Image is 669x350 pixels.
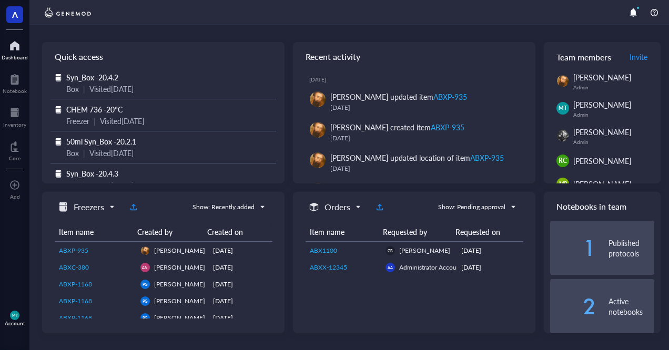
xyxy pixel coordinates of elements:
div: Account [5,320,25,326]
span: Invite [630,52,647,62]
div: Quick access [42,42,285,71]
div: Active notebooks [609,296,654,317]
div: ABXP-935 [431,122,464,132]
div: [DATE] [330,163,519,174]
a: ABX1100 [310,246,377,255]
span: AN [142,265,148,270]
span: [PERSON_NAME] [573,72,631,83]
span: [PERSON_NAME] [573,127,631,137]
div: Visited [DATE] [89,147,134,159]
span: [PERSON_NAME] [154,280,205,289]
div: | [83,179,85,191]
a: [PERSON_NAME] updated location of itemABXP-935[DATE] [301,148,527,178]
span: [PERSON_NAME] [154,246,205,255]
div: Visited [DATE] [89,179,134,191]
div: Team members [544,42,661,71]
a: [PERSON_NAME] updated itemABXP-935[DATE] [301,87,527,117]
span: ABXP-935 [59,246,88,255]
h5: Freezers [74,201,104,213]
div: 2 [550,298,596,315]
div: [DATE] [213,246,268,255]
th: Requested on [451,222,515,242]
span: [PERSON_NAME] [573,179,631,189]
div: Admin [573,111,654,118]
div: Dashboard [2,54,28,60]
h5: Orders [325,201,350,213]
div: Show: Recently added [192,202,255,212]
span: MT [12,313,17,317]
th: Requested by [379,222,452,242]
span: Syn_Box -20.4.3 [66,168,118,179]
span: ABX1100 [310,246,337,255]
div: Published protocols [609,238,654,259]
span: ABXP-1168 [59,280,92,289]
a: Dashboard [2,37,28,60]
div: [DATE] [213,263,268,272]
img: 92be2d46-9bf5-4a00-a52c-ace1721a4f07.jpeg [141,246,149,255]
div: [DATE] [213,280,268,289]
span: ABXP-1168 [59,296,92,305]
div: ABXP-935 [470,152,504,163]
img: 92be2d46-9bf5-4a00-a52c-ace1721a4f07.jpeg [310,91,326,107]
th: Item name [306,222,379,242]
th: Created by [133,222,203,242]
div: [DATE] [213,296,268,306]
div: | [83,83,85,95]
th: Created on [203,222,265,242]
div: | [83,147,85,159]
div: Core [9,155,21,161]
span: GB [388,249,392,253]
div: [DATE] [330,102,519,113]
span: Syn_Box -20.4.2 [66,72,118,83]
div: Admin [573,84,654,90]
span: [PERSON_NAME] [573,156,631,166]
span: ABXC-380 [59,263,89,272]
div: [DATE] [213,313,268,323]
span: [PERSON_NAME] [399,246,450,255]
span: 50ml Syn_Box -20.2.1 [66,136,136,147]
div: Box [66,83,79,95]
img: genemod-logo [42,6,94,19]
span: ABXX-12345 [310,263,347,272]
span: [PERSON_NAME] [154,263,205,272]
div: [PERSON_NAME] created item [330,121,464,133]
div: [PERSON_NAME] updated location of item [330,152,504,163]
div: Box [66,179,79,191]
div: Box [66,147,79,159]
a: [PERSON_NAME] created itemABXP-935[DATE] [301,117,527,148]
img: 92be2d46-9bf5-4a00-a52c-ace1721a4f07.jpeg [310,122,326,138]
span: A [12,8,18,21]
div: [DATE] [461,263,519,272]
a: Inventory [3,105,26,128]
img: 92be2d46-9bf5-4a00-a52c-ace1721a4f07.jpeg [310,152,326,168]
div: Notebook [3,88,27,94]
a: Notebook [3,71,27,94]
span: [PERSON_NAME] [154,296,205,305]
div: [DATE] [309,76,527,83]
th: Item name [55,222,133,242]
div: Recent activity [293,42,535,71]
div: 1 [550,240,596,256]
div: Visited [DATE] [89,83,134,95]
img: 194d251f-2f82-4463-8fb8-8f750e7a68d2.jpeg [557,130,569,141]
span: Administrator Account [399,263,462,272]
span: MT [559,104,566,112]
div: | [94,115,96,127]
div: Freezer [66,115,89,127]
div: [PERSON_NAME] updated item [330,91,467,102]
span: ABXP-1168 [59,313,92,322]
div: Visited [DATE] [100,115,144,127]
a: Core [9,138,21,161]
a: ABXP-1168 [59,280,132,289]
a: ABXX-12345 [310,263,377,272]
div: Inventory [3,121,26,128]
div: [DATE] [461,246,519,255]
div: Add [10,193,20,200]
a: ABXP-1168 [59,296,132,306]
div: Notebooks in team [544,192,661,221]
span: RC [559,156,567,166]
button: Invite [629,48,648,65]
div: Admin [573,139,654,145]
span: AA [388,265,393,270]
